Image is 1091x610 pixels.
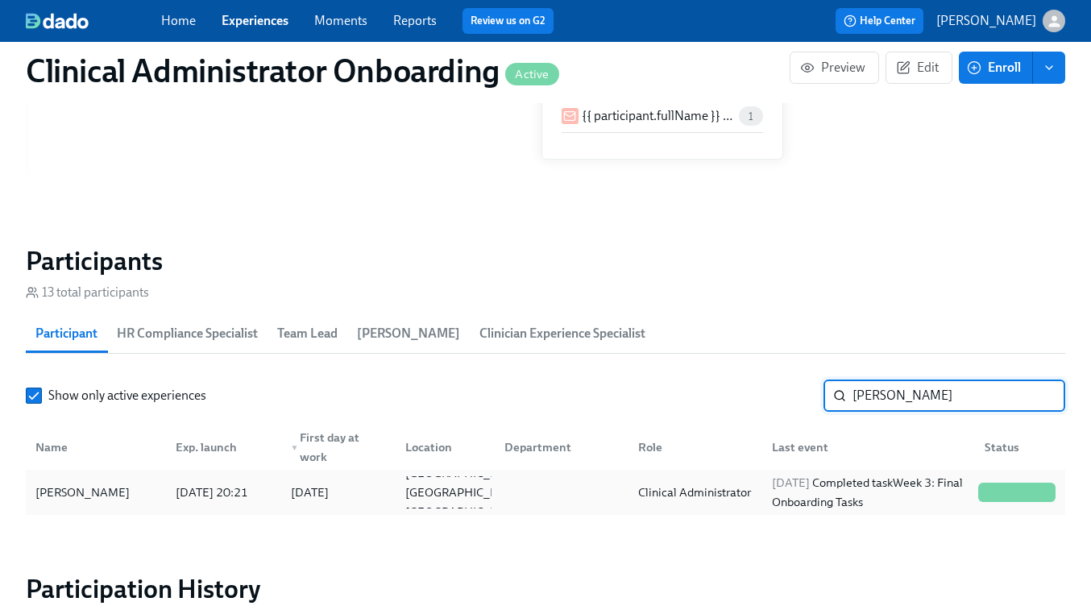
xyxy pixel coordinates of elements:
[29,431,163,463] div: Name
[978,438,1062,457] div: Status
[765,473,972,512] div: Completed task Week 3: Final Onboarding Tasks
[393,13,437,28] a: Reports
[399,463,530,521] div: [GEOGRAPHIC_DATA] [GEOGRAPHIC_DATA] [GEOGRAPHIC_DATA]
[117,322,258,345] span: HR Compliance Specialist
[471,13,545,29] a: Review us on G2
[222,13,288,28] a: Experiences
[1033,52,1065,84] button: enroll
[399,438,492,457] div: Location
[26,13,161,29] a: dado
[314,13,367,28] a: Moments
[836,8,923,34] button: Help Center
[498,438,625,457] div: Department
[291,483,329,502] div: [DATE]
[759,431,972,463] div: Last event
[26,52,559,90] h1: Clinical Administrator Onboarding
[899,60,939,76] span: Edit
[959,52,1033,84] button: Enroll
[492,431,625,463] div: Department
[26,245,1065,277] h2: Participants
[772,475,810,490] span: [DATE]
[463,8,554,34] button: Review us on G2
[26,470,1065,515] div: [PERSON_NAME][DATE] 20:21[DATE][GEOGRAPHIC_DATA] [GEOGRAPHIC_DATA] [GEOGRAPHIC_DATA]Clinical Admi...
[479,322,645,345] span: Clinician Experience Specialist
[277,322,338,345] span: Team Lead
[582,107,732,125] p: {{ participant.fullName }} is nearly done with onboarding!
[29,438,163,457] div: Name
[35,322,97,345] span: Participant
[284,428,393,467] div: First day at work
[26,573,1065,605] h2: Participation History
[357,322,460,345] span: [PERSON_NAME]
[739,110,763,122] span: 1
[291,444,299,452] span: ▼
[972,431,1062,463] div: Status
[852,380,1065,412] input: Search by name
[632,438,759,457] div: Role
[936,12,1036,30] p: [PERSON_NAME]
[163,431,278,463] div: Exp. launch
[26,284,149,301] div: 13 total participants
[161,13,196,28] a: Home
[790,52,879,84] button: Preview
[169,483,278,502] div: [DATE] 20:21
[844,13,915,29] span: Help Center
[278,431,393,463] div: ▼First day at work
[803,60,865,76] span: Preview
[392,431,492,463] div: Location
[886,52,952,84] button: Edit
[505,68,558,81] span: Active
[48,387,206,405] span: Show only active experiences
[970,60,1021,76] span: Enroll
[936,10,1065,32] button: [PERSON_NAME]
[169,438,278,457] div: Exp. launch
[26,13,89,29] img: dado
[29,483,163,502] div: [PERSON_NAME]
[765,438,972,457] div: Last event
[632,483,757,502] div: Clinical Administrator
[625,431,759,463] div: Role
